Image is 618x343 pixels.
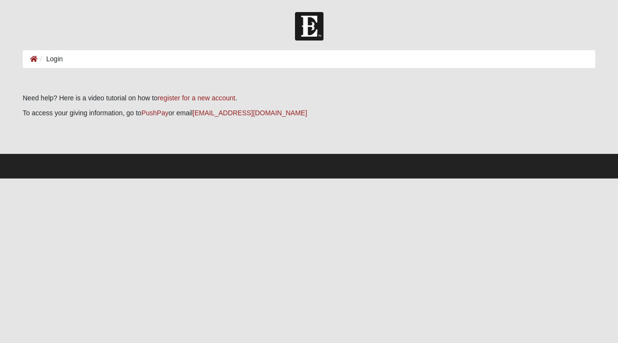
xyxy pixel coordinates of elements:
p: To access your giving information, go to or email [23,108,595,118]
a: PushPay [141,109,169,117]
img: Church of Eleven22 Logo [295,12,323,41]
a: [EMAIL_ADDRESS][DOMAIN_NAME] [193,109,307,117]
p: Need help? Here is a video tutorial on how to . [23,93,595,103]
li: Login [38,54,63,64]
a: register for a new account [157,94,235,102]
